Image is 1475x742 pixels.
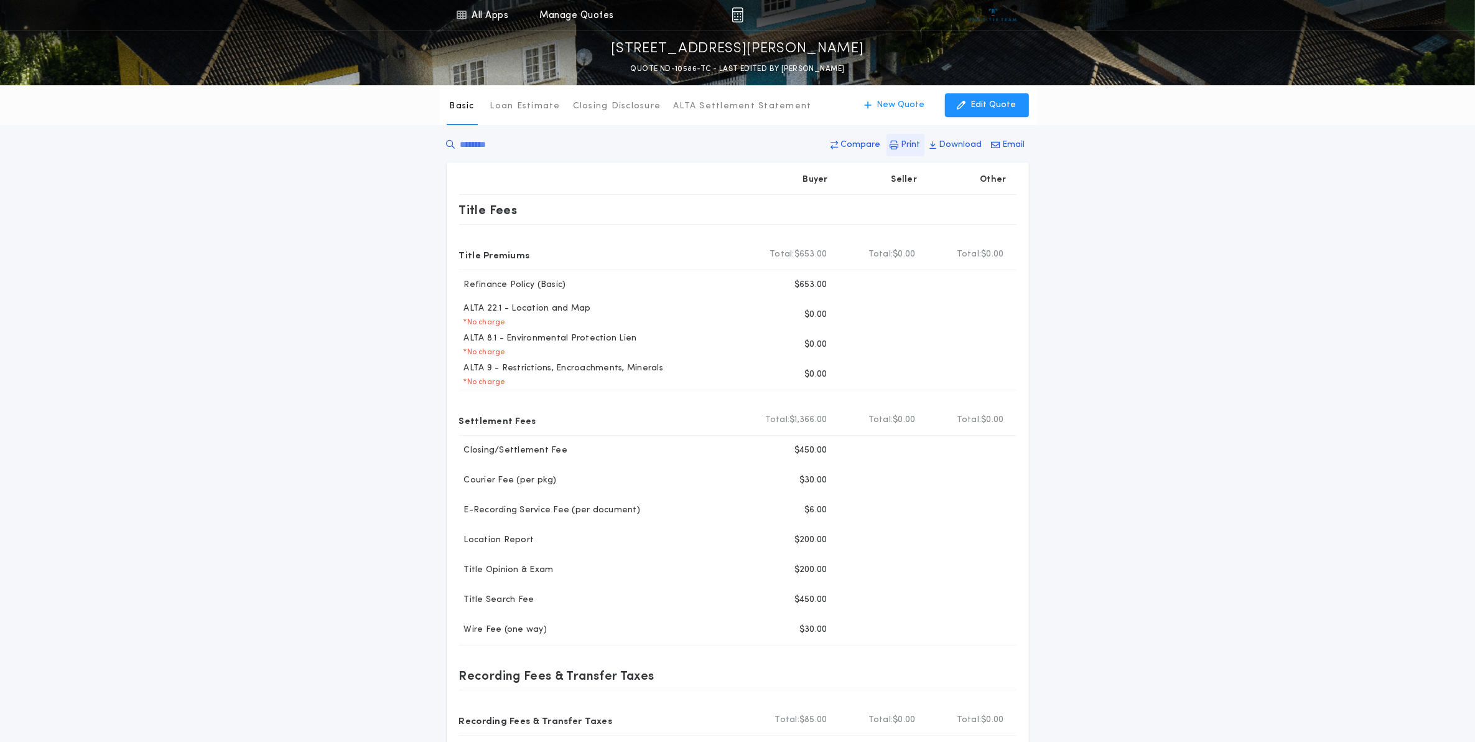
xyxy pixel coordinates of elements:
[459,362,664,375] p: ALTA 9 - Restrictions, Encroachments, Minerals
[868,714,893,726] b: Total:
[459,504,641,517] p: E-Recording Service Fee (per document)
[799,624,827,636] p: $30.00
[957,714,982,726] b: Total:
[893,714,915,726] span: $0.00
[490,100,561,113] p: Loan Estimate
[732,7,743,22] img: img
[459,474,557,487] p: Courier Fee (per pkg)
[459,245,530,265] p: Title Premiums
[886,134,924,156] button: Print
[794,279,827,291] p: $653.00
[789,414,827,426] span: $1,366.00
[459,200,518,220] p: Title Fees
[804,369,827,381] p: $0.00
[893,414,915,426] span: $0.00
[970,9,1017,21] img: vs-icon
[957,248,982,261] b: Total:
[939,139,982,151] p: Download
[893,248,915,261] span: $0.00
[891,174,918,186] p: Seller
[459,279,566,291] p: Refinance Policy (Basic)
[804,309,827,321] p: $0.00
[794,444,827,457] p: $450.00
[877,99,925,111] p: New Quote
[459,710,613,730] p: Recording Fees & Transfer Taxes
[980,174,1006,186] p: Other
[799,714,827,726] span: $85.00
[770,248,794,261] b: Total:
[673,100,811,113] p: ALTA Settlement Statement
[573,100,661,113] p: Closing Disclosure
[459,564,554,576] p: Title Opinion & Exam
[459,347,506,357] p: * No charge
[1003,139,1025,151] p: Email
[841,139,881,151] p: Compare
[459,665,654,685] p: Recording Fees & Transfer Taxes
[803,174,828,186] p: Buyer
[981,414,1003,426] span: $0.00
[868,248,893,261] b: Total:
[630,63,844,75] p: QUOTE ND-10586-TC - LAST EDITED BY [PERSON_NAME]
[459,594,534,606] p: Title Search Fee
[459,332,637,345] p: ALTA 8.1 - Environmental Protection Lien
[988,134,1029,156] button: Email
[852,93,938,117] button: New Quote
[775,714,799,726] b: Total:
[794,594,827,606] p: $450.00
[827,134,885,156] button: Compare
[799,474,827,487] p: $30.00
[981,714,1003,726] span: $0.00
[449,100,474,113] p: Basic
[901,139,921,151] p: Print
[957,414,982,426] b: Total:
[459,534,534,547] p: Location Report
[765,414,790,426] b: Total:
[971,99,1017,111] p: Edit Quote
[794,534,827,547] p: $200.00
[926,134,986,156] button: Download
[459,410,536,430] p: Settlement Fees
[459,444,568,457] p: Closing/Settlement Fee
[612,39,864,59] p: [STREET_ADDRESS][PERSON_NAME]
[794,248,827,261] span: $653.00
[981,248,1003,261] span: $0.00
[459,303,591,315] p: ALTA 22.1 - Location and Map
[804,339,827,351] p: $0.00
[794,564,827,576] p: $200.00
[945,93,1029,117] button: Edit Quote
[459,317,506,327] p: * No charge
[868,414,893,426] b: Total:
[804,504,827,517] p: $6.00
[459,624,547,636] p: Wire Fee (one way)
[459,377,506,387] p: * No charge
